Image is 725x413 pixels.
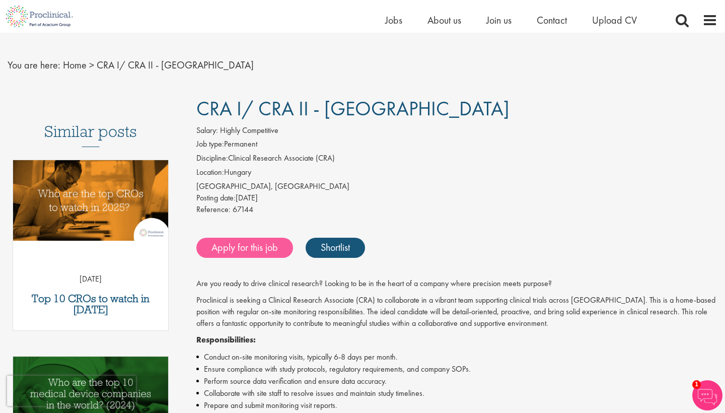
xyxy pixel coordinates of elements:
iframe: reCAPTCHA [7,376,136,406]
li: Prepare and submit monitoring visit reports. [196,399,717,411]
p: Are you ready to drive clinical research? Looking to be in the heart of a company where precision... [196,278,717,290]
img: Top 10 CROs 2025 | Proclinical [13,160,168,241]
div: [DATE] [196,192,717,204]
a: Jobs [385,14,402,27]
span: Posting date: [196,192,236,203]
a: Apply for this job [196,238,293,258]
label: Reference: [196,204,231,216]
a: About us [427,14,461,27]
li: Hungary [196,167,717,181]
span: CRA I/ CRA II - [GEOGRAPHIC_DATA] [97,58,254,72]
li: Conduct on-site monitoring visits, typically 6-8 days per month. [196,351,717,363]
a: Top 10 CROs to watch in [DATE] [18,293,163,315]
li: Permanent [196,139,717,153]
a: Upload CV [592,14,637,27]
li: Ensure compliance with study protocols, regulatory requirements, and company SOPs. [196,363,717,375]
a: Shortlist [306,238,365,258]
span: 1 [692,380,701,389]
span: > [89,58,94,72]
p: Proclinical is seeking a Clinical Research Associate (CRA) to collaborate in a vibrant team suppo... [196,295,717,329]
li: Clinical Research Associate (CRA) [196,153,717,167]
a: Link to a post [13,160,168,249]
strong: Responsibilities: [196,334,256,345]
label: Job type: [196,139,224,150]
p: [DATE] [13,273,168,285]
div: [GEOGRAPHIC_DATA], [GEOGRAPHIC_DATA] [196,181,717,192]
label: Discipline: [196,153,228,164]
span: 67144 [233,204,253,215]
label: Location: [196,167,224,178]
img: Chatbot [692,380,722,410]
span: Highly Competitive [220,125,278,135]
a: Join us [486,14,512,27]
h3: Similar posts [44,123,137,147]
span: CRA I/ CRA II - [GEOGRAPHIC_DATA] [196,96,510,121]
a: breadcrumb link [63,58,87,72]
li: Perform source data verification and ensure data accuracy. [196,375,717,387]
a: Contact [537,14,567,27]
span: You are here: [8,58,60,72]
label: Salary: [196,125,218,136]
li: Collaborate with site staff to resolve issues and maintain study timelines. [196,387,717,399]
